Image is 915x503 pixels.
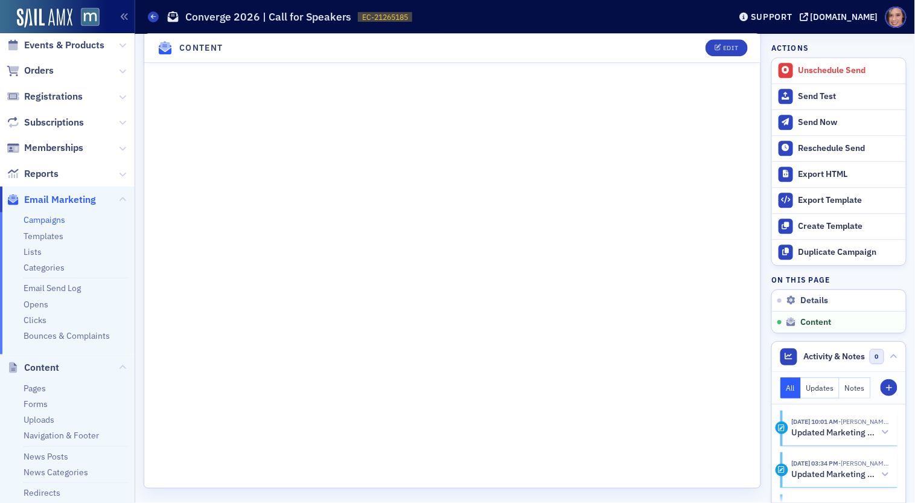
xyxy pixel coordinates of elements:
[804,350,866,363] span: Activity & Notes
[24,193,96,207] span: Email Marketing
[791,426,889,439] button: Updated Marketing platform email campaign: Converge 2026 | Call for Speakers
[362,12,408,22] span: EC-21265185
[24,299,48,310] a: Opens
[838,417,889,426] span: Katie Foo
[772,161,906,187] a: Export HTML
[776,464,788,476] div: Activity
[791,417,838,426] time: 8/13/2025 10:01 AM
[799,117,900,128] div: Send Now
[772,135,906,161] button: Reschedule Send
[72,8,100,28] a: View Homepage
[24,246,42,257] a: Lists
[24,451,68,462] a: News Posts
[799,91,900,102] div: Send Test
[791,469,889,481] button: Updated Marketing platform email campaign: Converge 2026 | Call for Speakers
[772,83,906,109] button: Send Test
[772,58,906,83] button: Unschedule Send
[771,274,907,285] h4: On this page
[776,421,788,434] div: Activity
[7,193,96,207] a: Email Marketing
[799,221,900,232] div: Create Template
[800,317,831,328] span: Content
[7,361,59,374] a: Content
[185,10,352,24] h1: Converge 2026 | Call for Speakers
[799,169,900,180] div: Export HTML
[24,214,65,225] a: Campaigns
[772,239,906,265] button: Duplicate Campaign
[24,283,81,293] a: Email Send Log
[24,430,99,441] a: Navigation & Footer
[780,377,801,399] button: All
[751,11,792,22] div: Support
[7,116,84,129] a: Subscriptions
[811,11,878,22] div: [DOMAIN_NAME]
[7,141,83,155] a: Memberships
[24,361,59,374] span: Content
[24,90,83,103] span: Registrations
[799,65,900,76] div: Unschedule Send
[24,64,54,77] span: Orders
[791,469,878,480] h5: Updated Marketing platform email campaign: Converge 2026 | Call for Speakers
[840,377,871,399] button: Notes
[24,399,48,409] a: Forms
[791,428,878,438] h5: Updated Marketing platform email campaign: Converge 2026 | Call for Speakers
[801,377,840,399] button: Updates
[24,414,54,425] a: Uploads
[772,213,906,239] a: Create Template
[885,7,907,28] span: Profile
[24,315,46,325] a: Clicks
[24,39,104,52] span: Events & Products
[24,467,88,478] a: News Categories
[24,383,46,394] a: Pages
[24,167,59,181] span: Reports
[772,109,906,135] button: Send Now
[24,330,110,341] a: Bounces & Complaints
[800,13,882,21] button: [DOMAIN_NAME]
[791,459,838,467] time: 8/11/2025 03:34 PM
[17,8,72,28] img: SailAMX
[838,459,889,467] span: Katie Foo
[870,349,885,364] span: 0
[179,42,223,55] h4: Content
[723,45,738,52] div: Edit
[24,262,65,273] a: Categories
[7,167,59,181] a: Reports
[799,143,900,154] div: Reschedule Send
[800,295,828,306] span: Details
[24,231,63,242] a: Templates
[772,187,906,213] a: Export Template
[7,90,83,103] a: Registrations
[81,8,100,27] img: SailAMX
[24,487,60,498] a: Redirects
[24,116,84,129] span: Subscriptions
[24,141,83,155] span: Memberships
[7,39,104,52] a: Events & Products
[799,195,900,206] div: Export Template
[7,64,54,77] a: Orders
[799,247,900,258] div: Duplicate Campaign
[771,42,809,53] h4: Actions
[706,40,747,57] button: Edit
